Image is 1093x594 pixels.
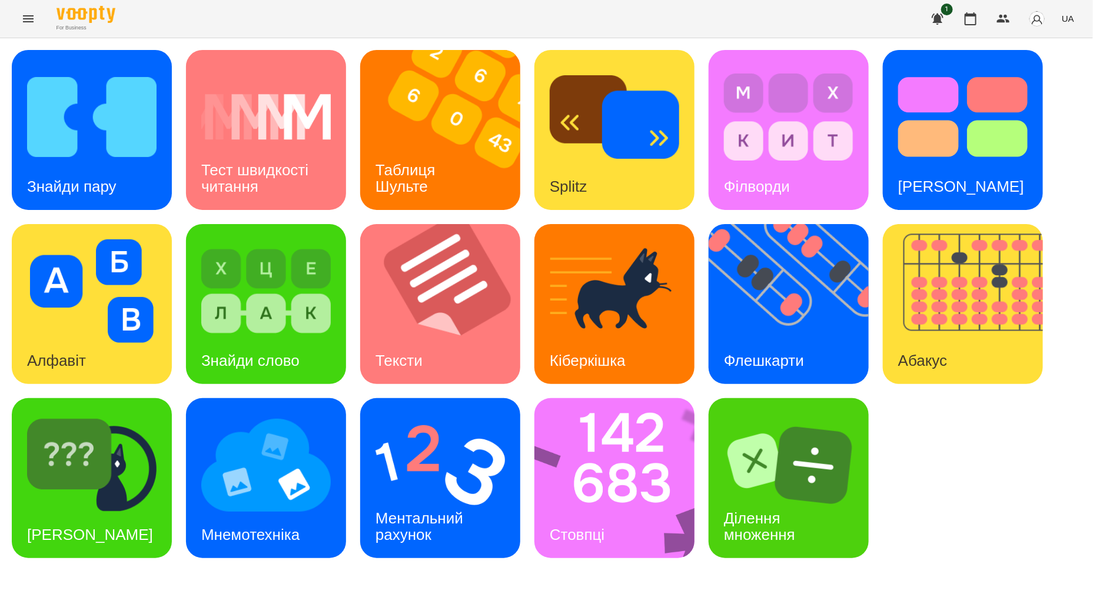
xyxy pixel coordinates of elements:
[724,352,804,369] h3: Флешкарти
[376,509,467,543] h3: Ментальний рахунок
[883,224,1058,384] img: Абакус
[14,5,42,33] button: Menu
[941,4,953,15] span: 1
[376,352,423,369] h3: Тексти
[201,413,331,517] img: Мнемотехніка
[724,178,790,195] h3: Філворди
[360,398,520,558] a: Ментальний рахунокМентальний рахунок
[724,413,853,517] img: Ділення множення
[360,224,535,384] img: Тексти
[550,239,679,343] img: Кіберкішка
[898,178,1024,195] h3: [PERSON_NAME]
[27,352,86,369] h3: Алфавіт
[534,224,695,384] a: КіберкішкаКіберкішка
[201,161,313,195] h3: Тест швидкості читання
[201,239,331,343] img: Знайди слово
[883,224,1043,384] a: АбакусАбакус
[186,398,346,558] a: МнемотехнікаМнемотехніка
[376,413,505,517] img: Ментальний рахунок
[27,239,157,343] img: Алфавіт
[709,224,883,384] img: Флешкарти
[724,509,795,543] h3: Ділення множення
[27,413,157,517] img: Знайди Кіберкішку
[1057,8,1079,29] button: UA
[534,398,695,558] a: СтовпціСтовпці
[360,224,520,384] a: ТекстиТексти
[201,352,300,369] h3: Знайди слово
[898,352,947,369] h3: Абакус
[201,65,331,169] img: Тест швидкості читання
[360,50,535,210] img: Таблиця Шульте
[12,398,172,558] a: Знайди Кіберкішку[PERSON_NAME]
[201,526,300,543] h3: Мнемотехніка
[360,50,520,210] a: Таблиця ШультеТаблиця Шульте
[534,50,695,210] a: SplitzSplitz
[1029,11,1045,27] img: avatar_s.png
[550,526,604,543] h3: Стовпці
[57,24,115,32] span: For Business
[27,65,157,169] img: Знайди пару
[550,65,679,169] img: Splitz
[898,65,1028,169] img: Тест Струпа
[883,50,1043,210] a: Тест Струпа[PERSON_NAME]
[550,178,587,195] h3: Splitz
[1062,12,1074,25] span: UA
[12,50,172,210] a: Знайди паруЗнайди пару
[709,50,869,210] a: ФілвордиФілворди
[186,50,346,210] a: Тест швидкості читанняТест швидкості читання
[534,398,710,558] img: Стовпці
[376,161,440,195] h3: Таблиця Шульте
[724,65,853,169] img: Філворди
[709,398,869,558] a: Ділення множенняДілення множення
[27,526,153,543] h3: [PERSON_NAME]
[57,6,115,23] img: Voopty Logo
[27,178,117,195] h3: Знайди пару
[709,224,869,384] a: ФлешкартиФлешкарти
[550,352,626,369] h3: Кіберкішка
[12,224,172,384] a: АлфавітАлфавіт
[186,224,346,384] a: Знайди словоЗнайди слово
